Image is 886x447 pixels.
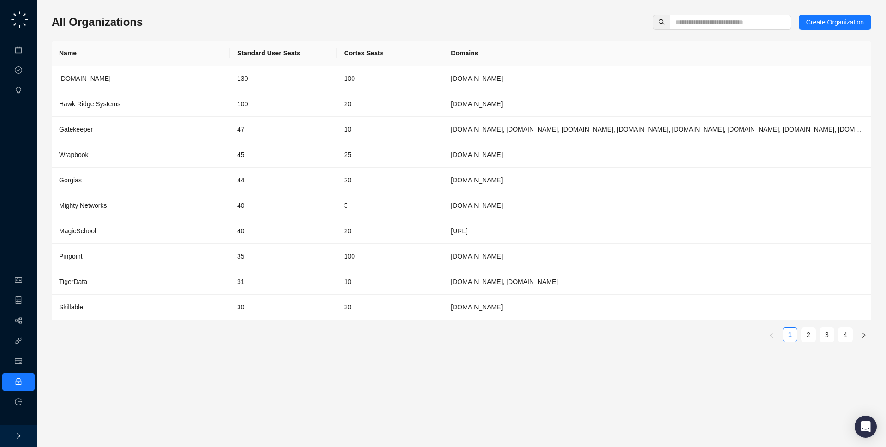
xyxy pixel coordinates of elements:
td: 47 [230,117,337,142]
li: 4 [838,327,853,342]
td: 10 [337,269,444,295]
td: 100 [230,91,337,117]
td: pinpointhq.com [443,244,871,269]
span: MagicSchool [59,227,96,235]
span: right [861,332,867,338]
span: left [769,332,774,338]
td: 100 [337,244,444,269]
li: 2 [801,327,816,342]
li: Next Page [856,327,871,342]
a: 3 [820,328,834,342]
td: 10 [337,117,444,142]
img: logo-small-C4UdH2pc.png [9,9,30,30]
a: 2 [802,328,815,342]
span: Create Organization [806,17,864,27]
td: 40 [230,218,337,244]
td: 20 [337,91,444,117]
span: [DOMAIN_NAME] [59,75,111,82]
td: wrapbook.com [443,142,871,168]
td: timescale.com, tigerdata.com [443,269,871,295]
td: 130 [230,66,337,91]
div: Open Intercom Messenger [855,416,877,438]
th: Standard User Seats [230,41,337,66]
span: right [15,433,22,439]
td: 45 [230,142,337,168]
h3: All Organizations [52,15,143,30]
a: 1 [783,328,797,342]
td: gatekeeperhq.com, gatekeeperhq.io, gatekeeper.io, gatekeepervclm.com, gatekeeperhq.co, trygatekee... [443,117,871,142]
span: Pinpoint [59,253,83,260]
td: 20 [337,168,444,193]
td: 100 [337,66,444,91]
td: magicschool.ai [443,218,871,244]
span: Skillable [59,303,83,311]
span: TigerData [59,278,87,285]
span: Gorgias [59,176,82,184]
td: 40 [230,193,337,218]
span: Gatekeeper [59,126,93,133]
button: Create Organization [799,15,871,30]
td: 44 [230,168,337,193]
td: 5 [337,193,444,218]
span: Mighty Networks [59,202,107,209]
button: right [856,327,871,342]
td: 30 [337,295,444,320]
span: search [659,19,665,25]
span: Wrapbook [59,151,89,158]
span: Hawk Ridge Systems [59,100,120,108]
li: 3 [820,327,834,342]
th: Cortex Seats [337,41,444,66]
span: logout [15,398,22,405]
li: Previous Page [764,327,779,342]
button: left [764,327,779,342]
td: synthesia.io [443,66,871,91]
td: hawkridgesys.com [443,91,871,117]
a: 4 [838,328,852,342]
td: 30 [230,295,337,320]
td: gorgias.com [443,168,871,193]
th: Name [52,41,230,66]
li: 1 [783,327,797,342]
td: mightynetworks.com [443,193,871,218]
td: 35 [230,244,337,269]
th: Domains [443,41,871,66]
td: skillable.com [443,295,871,320]
td: 25 [337,142,444,168]
td: 20 [337,218,444,244]
td: 31 [230,269,337,295]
